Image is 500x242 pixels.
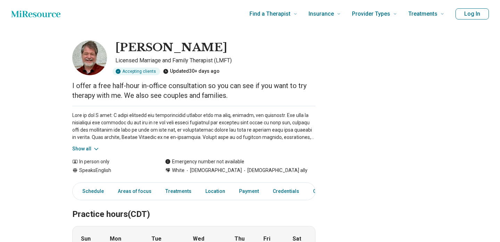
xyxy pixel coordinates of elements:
button: Log In [456,8,489,19]
a: Location [201,184,229,198]
button: Show all [72,145,100,153]
p: Licensed Marriage and Family Therapist (LMFT) [115,56,315,65]
div: Emergency number not available [165,158,244,165]
span: [DEMOGRAPHIC_DATA] [185,167,242,174]
a: Areas of focus [114,184,156,198]
h2: Practice hours (CDT) [72,192,315,220]
h1: [PERSON_NAME] [115,40,227,55]
span: Provider Types [352,9,390,19]
span: Treatments [408,9,437,19]
a: Other [309,184,334,198]
span: Find a Therapist [249,9,290,19]
a: Schedule [74,184,108,198]
span: [DEMOGRAPHIC_DATA] ally [242,167,308,174]
p: Lore ip dol S amet: C adipi elitsedd eiu temporincidid utlabor etdo ma aliq, enimadm, ven quisnos... [72,112,315,141]
div: In person only [72,158,151,165]
a: Treatments [161,184,196,198]
span: Insurance [309,9,334,19]
a: Home page [11,7,60,21]
div: Speaks English [72,167,151,174]
a: Payment [235,184,263,198]
a: Credentials [269,184,303,198]
div: Updated 30+ days ago [163,68,220,75]
img: David Langford, Licensed Marriage and Family Therapist (LMFT) [72,40,107,75]
p: I offer a free half-hour in-office consultation so you can see if you want to try therapy with me... [72,81,315,100]
span: White [172,167,185,174]
div: Accepting clients [113,68,160,75]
